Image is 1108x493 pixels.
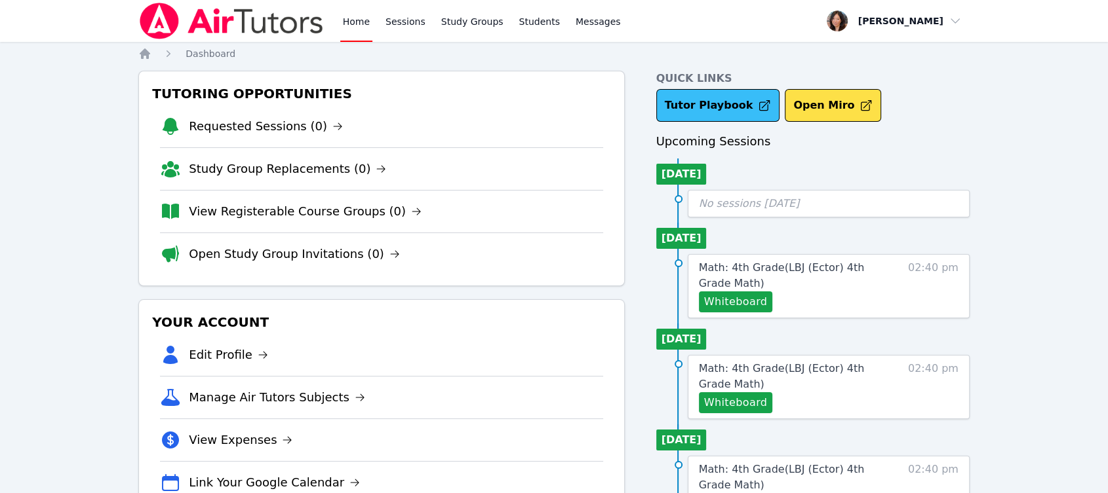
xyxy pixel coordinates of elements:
[908,260,959,312] span: 02:40 pm
[138,47,970,60] nav: Breadcrumb
[699,462,894,493] a: Math: 4th Grade(LBJ (Ector) 4th Grade Math)
[189,346,268,364] a: Edit Profile
[189,117,343,136] a: Requested Sessions (0)
[138,3,324,39] img: Air Tutors
[699,392,773,413] button: Whiteboard
[189,160,386,178] a: Study Group Replacements (0)
[656,164,707,185] li: [DATE]
[785,89,881,122] button: Open Miro
[699,197,800,210] span: No sessions [DATE]
[656,329,707,350] li: [DATE]
[189,388,365,407] a: Manage Air Tutors Subjects
[189,431,292,449] a: View Expenses
[699,261,865,289] span: Math: 4th Grade ( LBJ (Ector) 4th Grade Math )
[186,48,235,59] span: Dashboard
[656,429,707,450] li: [DATE]
[656,228,707,249] li: [DATE]
[699,362,865,390] span: Math: 4th Grade ( LBJ (Ector) 4th Grade Math )
[699,260,894,291] a: Math: 4th Grade(LBJ (Ector) 4th Grade Math)
[656,89,780,122] a: Tutor Playbook
[699,361,894,392] a: Math: 4th Grade(LBJ (Ector) 4th Grade Math)
[656,132,970,151] h3: Upcoming Sessions
[908,361,959,413] span: 02:40 pm
[699,463,865,491] span: Math: 4th Grade ( LBJ (Ector) 4th Grade Math )
[186,47,235,60] a: Dashboard
[656,71,970,86] h4: Quick Links
[699,291,773,312] button: Whiteboard
[189,245,400,263] a: Open Study Group Invitations (0)
[149,82,613,105] h3: Tutoring Opportunities
[576,15,621,28] span: Messages
[189,202,422,221] a: View Registerable Course Groups (0)
[189,473,360,492] a: Link Your Google Calendar
[149,310,613,334] h3: Your Account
